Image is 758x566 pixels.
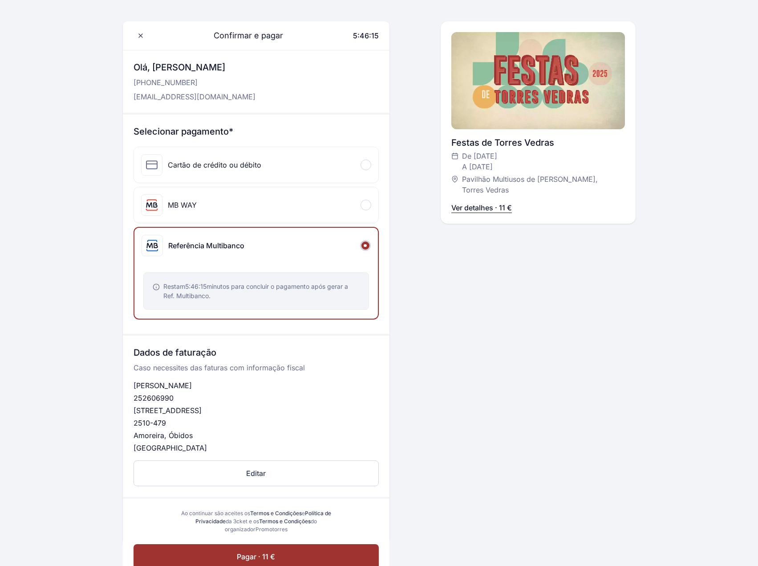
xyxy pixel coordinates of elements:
[353,31,379,40] span: 5:46:15
[237,551,275,562] span: Pagar · 11 €
[451,136,625,149] div: Festas de Torres Vedras
[134,393,379,403] p: 252606990
[134,91,255,102] p: [EMAIL_ADDRESS][DOMAIN_NAME]
[203,29,283,42] span: Confirmar e pagar
[134,460,379,486] button: Editar
[134,418,379,428] p: 2510-479
[163,283,348,299] span: Restam minutos para concluir o pagamento após gerar a Ref. Multibanco.
[134,346,379,362] h3: Dados de faturação
[134,125,379,138] h3: Selecionar pagamento*
[134,443,379,453] p: [GEOGRAPHIC_DATA]
[462,151,497,172] span: De [DATE] A [DATE]
[185,283,207,290] span: 5:46:15
[134,61,255,74] h3: Olá, [PERSON_NAME]
[259,518,311,525] a: Termos e Condições
[134,77,255,88] p: [PHONE_NUMBER]
[134,430,379,441] p: Amoreira, Óbidos
[168,160,261,170] div: Cartão de crédito ou débito
[134,380,379,391] p: [PERSON_NAME]
[173,509,340,533] div: Ao continuar são aceites os e da 3cket e os do organizador
[134,405,379,416] p: [STREET_ADDRESS]
[255,526,288,533] span: Promotorres
[451,202,512,213] p: Ver detalhes · 11 €
[134,362,379,380] p: Caso necessites das faturas com informação fiscal
[168,240,244,251] div: Referência Multibanco
[462,174,616,195] span: Pavilhão Multiusos de [PERSON_NAME], Torres Vedras
[250,510,302,517] a: Termos e Condições
[168,200,197,210] div: MB WAY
